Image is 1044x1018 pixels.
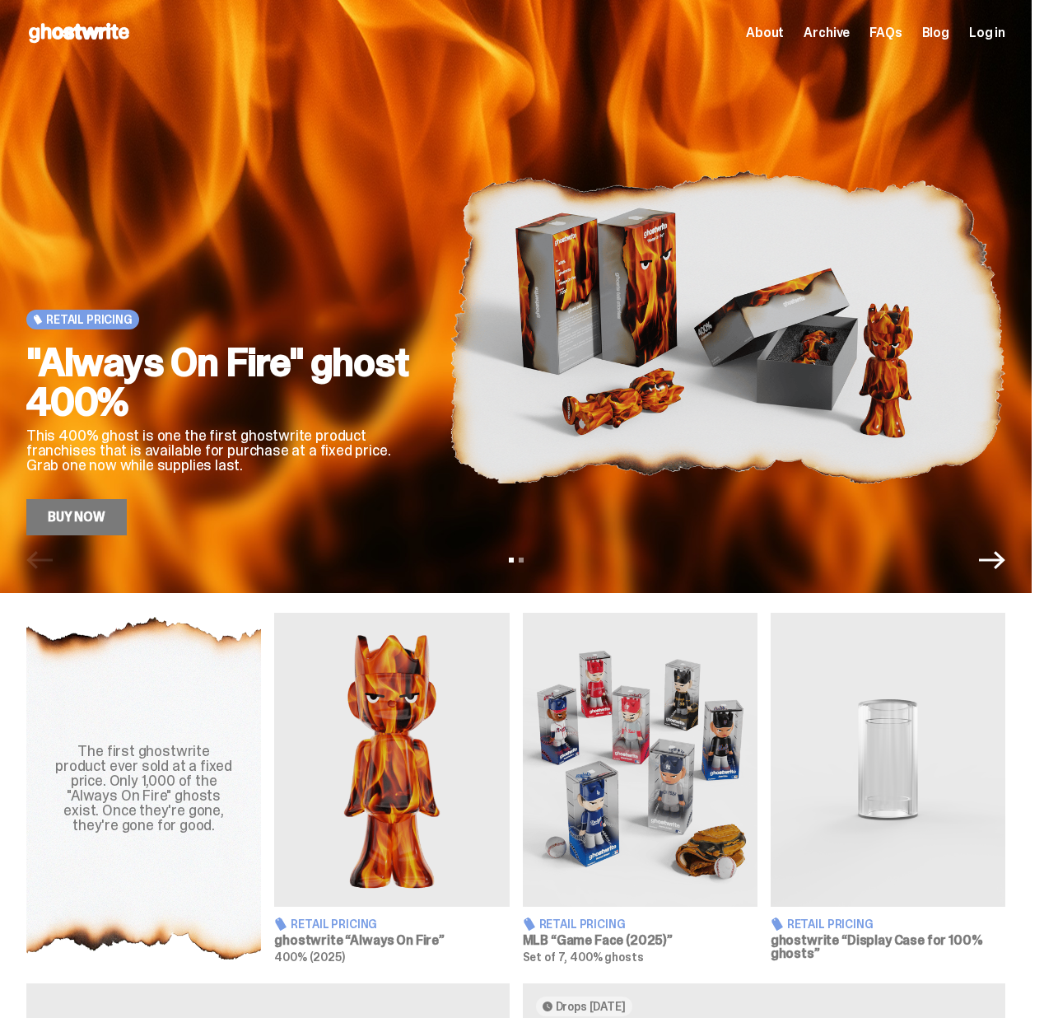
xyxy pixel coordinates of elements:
[969,26,1005,40] a: Log in
[274,613,509,907] img: Always On Fire
[556,1000,626,1013] span: Drops [DATE]
[26,499,127,535] a: Buy Now
[274,934,509,947] h3: ghostwrite “Always On Fire”
[523,613,757,964] a: Game Face (2025) Retail Pricing
[539,918,626,930] span: Retail Pricing
[771,613,1005,907] img: Display Case for 100% ghosts
[523,950,644,964] span: Set of 7, 400% ghosts
[804,26,850,40] a: Archive
[523,613,757,907] img: Game Face (2025)
[869,26,902,40] a: FAQs
[46,744,241,833] div: The first ghostwrite product ever sold at a fixed price. Only 1,000 of the "Always On Fire" ghost...
[509,558,514,563] button: View slide 1
[771,613,1005,964] a: Display Case for 100% ghosts Retail Pricing
[523,934,757,947] h3: MLB “Game Face (2025)”
[26,343,423,422] h2: "Always On Fire" ghost 400%
[519,558,524,563] button: View slide 2
[274,613,509,964] a: Always On Fire Retail Pricing
[26,428,423,473] p: This 400% ghost is one the first ghostwrite product franchises that is available for purchase at ...
[771,934,1005,960] h3: ghostwrite “Display Case for 100% ghosts”
[450,119,1005,535] img: "Always On Fire" ghost 400%
[979,547,1005,573] button: Next
[291,918,377,930] span: Retail Pricing
[46,313,133,326] span: Retail Pricing
[922,26,949,40] a: Blog
[787,918,874,930] span: Retail Pricing
[274,950,344,964] span: 400% (2025)
[746,26,784,40] a: About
